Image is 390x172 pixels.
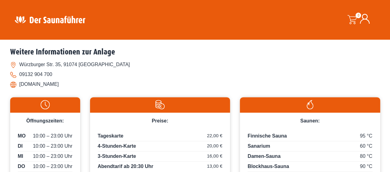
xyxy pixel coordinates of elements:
[248,143,270,149] span: Sanarium
[18,142,23,150] span: DI
[98,142,222,151] p: 4-Stunden-Karte
[10,70,380,79] li: 09132 904 700
[18,153,23,160] span: MI
[248,154,281,159] span: Damen-Sauna
[98,163,222,170] p: Abendtarif ab 20:30 Uhr
[33,142,72,150] span: 10:00 – 23:00 Uhr
[243,100,377,109] img: Flamme-weiss.svg
[10,47,380,57] h2: Weitere Informationen zur Anlage
[33,132,72,140] span: 10:00 – 23:00 Uhr
[360,142,372,150] span: 60 °C
[33,153,72,160] span: 10:00 – 23:00 Uhr
[207,153,222,160] span: 16,00 €
[98,153,222,162] p: 3-Stunden-Karte
[248,164,289,169] span: Blockhaus-Sauna
[10,79,380,89] li: [DOMAIN_NAME]
[18,163,25,170] span: DO
[26,118,64,123] span: Öffnungszeiten:
[207,163,222,170] span: 13,00 €
[207,142,222,150] span: 20,00 €
[13,100,77,109] img: Uhr-weiss.svg
[18,132,26,140] span: MO
[10,60,380,70] li: Würzburger Str. 35, 91074 [GEOGRAPHIC_DATA]
[360,163,372,170] span: 90 °C
[300,118,320,123] span: Saunen:
[355,13,361,18] span: 0
[360,153,372,160] span: 80 °C
[248,133,287,138] span: Finnische Sauna
[207,132,222,139] span: 22,00 €
[98,132,222,141] p: Tageskarte
[33,163,72,170] span: 10:00 – 23:00 Uhr
[152,118,168,123] span: Preise:
[93,100,227,109] img: Preise-weiss.svg
[360,132,372,140] span: 95 °C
